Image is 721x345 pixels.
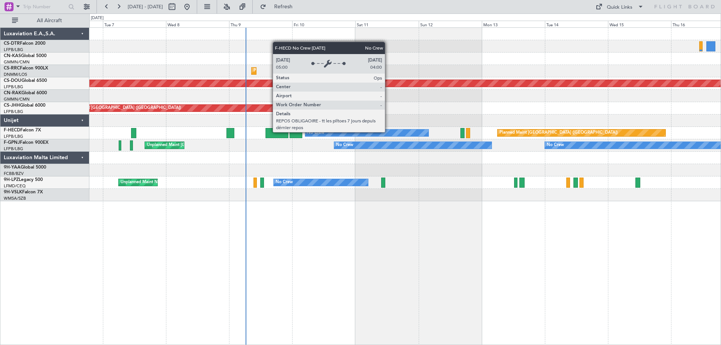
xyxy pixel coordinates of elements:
[355,21,418,27] div: Sat 11
[592,1,647,13] button: Quick Links
[121,177,210,188] div: Unplanned Maint Nice ([GEOGRAPHIC_DATA])
[4,41,20,46] span: CS-DTR
[4,165,21,170] span: 9H-YAA
[4,178,19,182] span: 9H-LPZ
[4,103,20,108] span: CS-JHH
[482,21,545,27] div: Mon 13
[4,146,23,152] a: LFPB/LBG
[4,140,20,145] span: F-GPNJ
[147,140,270,151] div: Unplanned Maint [GEOGRAPHIC_DATA] ([GEOGRAPHIC_DATA])
[307,127,324,139] div: No Crew
[4,165,46,170] a: 9H-YAAGlobal 5000
[4,66,48,71] a: CS-RRCFalcon 900LX
[4,171,24,176] a: FCBB/BZV
[103,21,166,27] div: Tue 7
[8,15,81,27] button: All Aircraft
[63,102,181,114] div: Planned Maint [GEOGRAPHIC_DATA] ([GEOGRAPHIC_DATA])
[4,91,21,95] span: CN-RAK
[229,21,292,27] div: Thu 9
[166,21,229,27] div: Wed 8
[4,47,23,53] a: LFPB/LBG
[256,1,302,13] button: Refresh
[23,1,66,12] input: Trip Number
[4,54,21,58] span: CN-KAS
[4,178,43,182] a: 9H-LPZLegacy 500
[4,196,26,201] a: WMSA/SZB
[4,128,20,133] span: F-HECD
[336,140,353,151] div: No Crew
[4,109,23,114] a: LFPB/LBG
[292,21,355,27] div: Fri 10
[4,78,47,83] a: CS-DOUGlobal 6500
[4,41,45,46] a: CS-DTRFalcon 2000
[4,134,23,139] a: LFPB/LBG
[545,21,608,27] div: Tue 14
[419,21,482,27] div: Sun 12
[4,140,48,145] a: F-GPNJFalcon 900EX
[4,54,47,58] a: CN-KASGlobal 5000
[608,21,671,27] div: Wed 15
[4,96,30,102] a: GMMN/CMN
[4,190,43,194] a: 9H-VSLKFalcon 7X
[607,4,632,11] div: Quick Links
[4,190,22,194] span: 9H-VSLK
[128,3,163,10] span: [DATE] - [DATE]
[499,127,618,139] div: Planned Maint [GEOGRAPHIC_DATA] ([GEOGRAPHIC_DATA])
[4,72,27,77] a: DNMM/LOS
[20,18,79,23] span: All Aircraft
[4,103,45,108] a: CS-JHHGlobal 6000
[4,59,30,65] a: GMMN/CMN
[4,128,41,133] a: F-HECDFalcon 7X
[4,84,23,90] a: LFPB/LBG
[253,65,331,77] div: Planned Maint Lagos ([PERSON_NAME])
[4,91,47,95] a: CN-RAKGlobal 6000
[276,177,293,188] div: No Crew
[4,183,26,189] a: LFMD/CEQ
[91,15,104,21] div: [DATE]
[547,140,564,151] div: No Crew
[4,66,20,71] span: CS-RRC
[4,78,21,83] span: CS-DOU
[268,4,299,9] span: Refresh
